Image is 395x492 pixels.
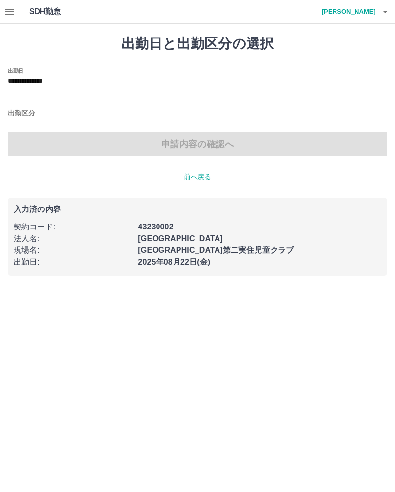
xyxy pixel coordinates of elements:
p: 法人名 : [14,233,132,245]
label: 出勤日 [8,67,23,74]
p: 契約コード : [14,221,132,233]
p: 前へ戻る [8,172,387,182]
b: [GEOGRAPHIC_DATA] [138,234,223,243]
b: 2025年08月22日(金) [138,258,210,266]
b: 43230002 [138,223,173,231]
b: [GEOGRAPHIC_DATA]第二実住児童クラブ [138,246,294,254]
p: 入力済の内容 [14,206,381,213]
h1: 出勤日と出勤区分の選択 [8,36,387,52]
p: 出勤日 : [14,256,132,268]
p: 現場名 : [14,245,132,256]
